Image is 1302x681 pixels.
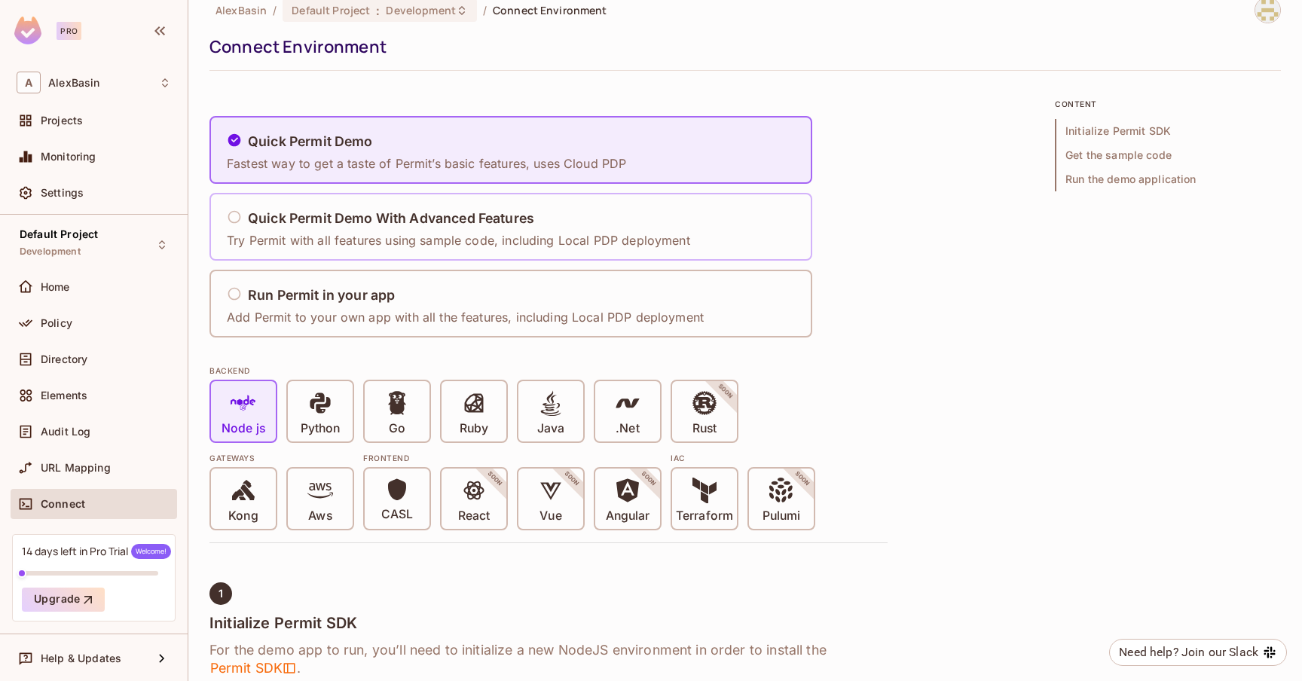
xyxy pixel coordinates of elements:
[209,641,888,677] h6: For the demo app to run, you’ll need to initialize a new NodeJS environment in order to install t...
[1119,643,1258,661] div: Need help? Join our Slack
[209,365,888,377] div: BACKEND
[248,134,373,149] h5: Quick Permit Demo
[215,3,267,17] span: the active workspace
[41,353,87,365] span: Directory
[542,450,601,508] span: SOON
[41,389,87,402] span: Elements
[222,421,265,436] p: Node js
[389,421,405,436] p: Go
[248,288,395,303] h5: Run Permit in your app
[41,462,111,474] span: URL Mapping
[41,151,96,163] span: Monitoring
[619,450,678,508] span: SOON
[696,362,755,421] span: SOON
[539,508,561,524] p: Vue
[375,5,381,17] span: :
[616,421,639,436] p: .Net
[41,281,70,293] span: Home
[41,426,90,438] span: Audit Log
[1055,167,1281,191] span: Run the demo application
[763,508,800,524] p: Pulumi
[209,659,297,677] span: Permit SDK
[606,508,650,524] p: Angular
[483,3,487,17] li: /
[17,72,41,93] span: A
[227,309,704,325] p: Add Permit to your own app with all the features, including Local PDP deployment
[209,452,354,464] div: Gateways
[22,588,105,612] button: Upgrade
[22,544,171,559] div: 14 days left in Pro Trial
[209,614,888,632] h4: Initialize Permit SDK
[301,421,340,436] p: Python
[48,77,99,89] span: Workspace: AlexBasin
[1055,119,1281,143] span: Initialize Permit SDK
[227,155,626,172] p: Fastest way to get a taste of Permit’s basic features, uses Cloud PDP
[1055,98,1281,110] p: content
[57,22,81,40] div: Pro
[692,421,717,436] p: Rust
[41,652,121,664] span: Help & Updates
[41,317,72,329] span: Policy
[671,452,815,464] div: IAC
[292,3,370,17] span: Default Project
[131,544,171,559] span: Welcome!
[273,3,277,17] li: /
[773,450,832,508] span: SOON
[209,35,1273,58] div: Connect Environment
[41,498,85,510] span: Connect
[460,421,488,436] p: Ruby
[381,507,413,522] p: CASL
[676,508,733,524] p: Terraform
[537,421,564,436] p: Java
[363,452,662,464] div: Frontend
[227,232,690,249] p: Try Permit with all features using sample code, including Local PDP deployment
[20,246,81,258] span: Development
[248,211,534,226] h5: Quick Permit Demo With Advanced Features
[219,588,223,600] span: 1
[386,3,455,17] span: Development
[1055,143,1281,167] span: Get the sample code
[41,187,84,199] span: Settings
[493,3,607,17] span: Connect Environment
[41,115,83,127] span: Projects
[228,508,258,524] p: Kong
[20,228,98,240] span: Default Project
[308,508,332,524] p: Aws
[466,450,524,508] span: SOON
[14,17,41,44] img: SReyMgAAAABJRU5ErkJggg==
[458,508,490,524] p: React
